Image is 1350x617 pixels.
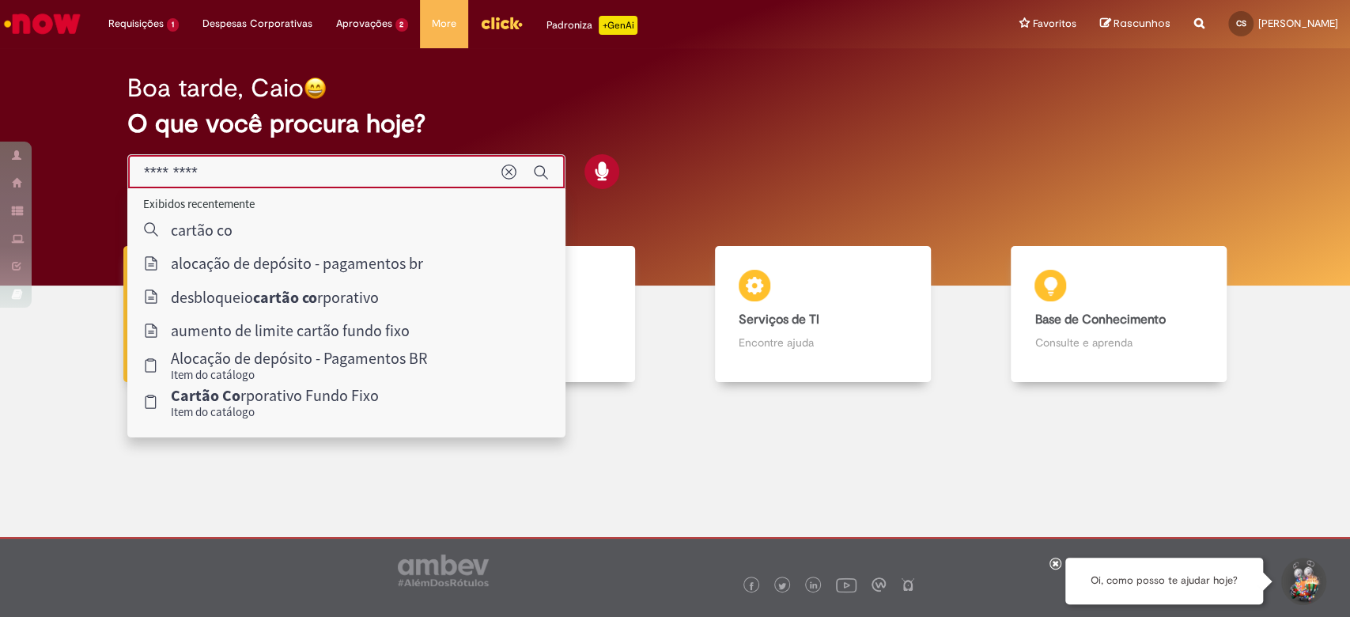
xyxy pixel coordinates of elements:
[1034,335,1203,350] p: Consulte e aprenda
[127,74,304,102] h2: Boa tarde, Caio
[336,16,392,32] span: Aprovações
[1114,16,1170,31] span: Rascunhos
[1033,16,1076,32] span: Favoritos
[810,581,818,591] img: logo_footer_linkedin.png
[395,18,409,32] span: 2
[2,8,83,40] img: ServiceNow
[432,16,456,32] span: More
[398,555,489,586] img: logo_footer_ambev_rotulo_gray.png
[83,246,379,383] a: Tirar dúvidas Tirar dúvidas com Lupi Assist e Gen Ai
[1100,17,1170,32] a: Rascunhos
[739,312,819,327] b: Serviços de TI
[202,16,312,32] span: Despesas Corporativas
[304,77,327,100] img: happy-face.png
[747,582,755,590] img: logo_footer_facebook.png
[167,18,179,32] span: 1
[778,582,786,590] img: logo_footer_twitter.png
[1065,558,1263,604] div: Oi, como posso te ajudar hoje?
[872,577,886,592] img: logo_footer_workplace.png
[127,110,1223,138] h2: O que você procura hoje?
[546,16,637,35] div: Padroniza
[739,335,907,350] p: Encontre ajuda
[108,16,164,32] span: Requisições
[675,246,971,383] a: Serviços de TI Encontre ajuda
[1279,558,1326,605] button: Iniciar Conversa de Suporte
[1258,17,1338,30] span: [PERSON_NAME]
[480,11,523,35] img: click_logo_yellow_360x200.png
[1034,312,1165,327] b: Base de Conhecimento
[836,574,857,595] img: logo_footer_youtube.png
[599,16,637,35] p: +GenAi
[1236,18,1246,28] span: CS
[971,246,1267,383] a: Base de Conhecimento Consulte e aprenda
[901,577,915,592] img: logo_footer_naosei.png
